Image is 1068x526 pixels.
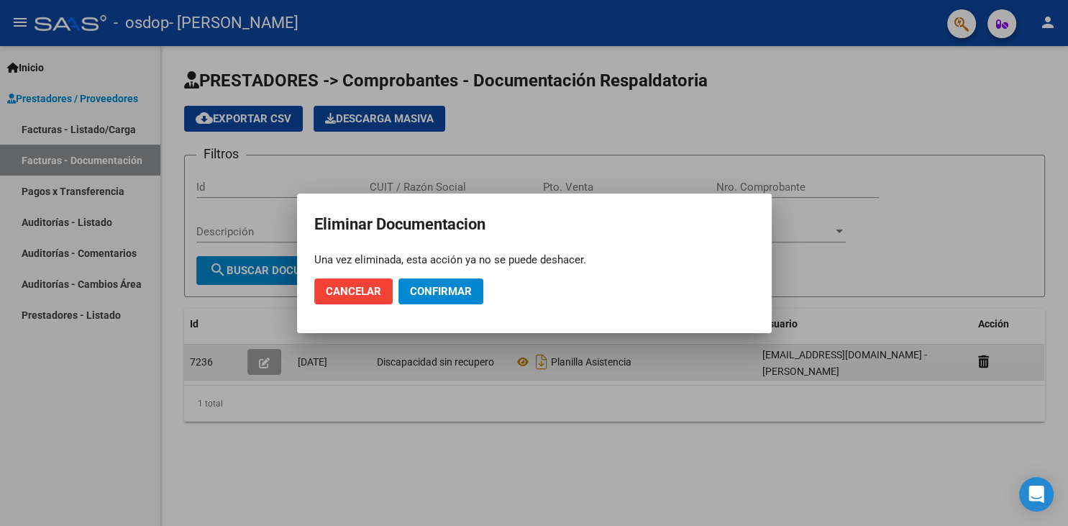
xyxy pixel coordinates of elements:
button: Confirmar [398,278,483,304]
button: Cancelar [314,278,393,304]
div: Open Intercom Messenger [1019,477,1054,512]
span: Cancelar [326,285,381,298]
h2: Eliminar Documentacion [314,211,754,238]
div: Una vez eliminada, esta acción ya no se puede deshacer. [314,253,754,267]
span: Confirmar [410,285,472,298]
